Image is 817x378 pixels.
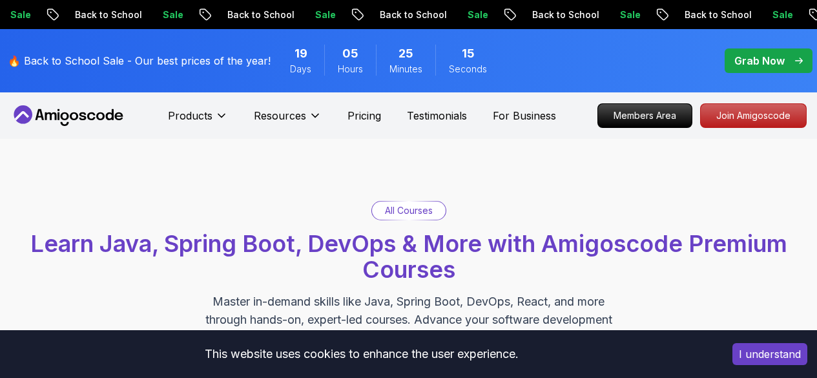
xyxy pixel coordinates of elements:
p: Resources [254,108,306,123]
span: Days [290,63,311,76]
button: Products [168,108,228,134]
span: 25 Minutes [398,45,413,63]
p: Back to School [522,8,610,21]
a: For Business [493,108,556,123]
p: Back to School [674,8,762,21]
span: Hours [338,63,363,76]
a: Testimonials [407,108,467,123]
p: Master in-demand skills like Java, Spring Boot, DevOps, React, and more through hands-on, expert-... [192,293,626,347]
p: Products [168,108,212,123]
p: Sale [152,8,194,21]
span: Learn Java, Spring Boot, DevOps & More with Amigoscode Premium Courses [30,229,787,284]
a: Members Area [597,103,692,128]
button: Accept cookies [732,343,807,365]
a: Join Amigoscode [700,103,807,128]
span: Minutes [389,63,422,76]
p: Join Amigoscode [701,104,806,127]
p: Sale [457,8,499,21]
p: All Courses [385,204,433,217]
p: Sale [610,8,651,21]
span: 5 Hours [342,45,358,63]
p: Back to School [65,8,152,21]
a: Pricing [347,108,381,123]
p: Back to School [369,8,457,21]
p: Members Area [598,104,692,127]
p: Back to School [217,8,305,21]
p: 🔥 Back to School Sale - Our best prices of the year! [8,53,271,68]
p: Grab Now [734,53,785,68]
span: Seconds [449,63,487,76]
p: Sale [305,8,346,21]
span: 19 Days [295,45,307,63]
span: 15 Seconds [462,45,475,63]
p: Sale [762,8,803,21]
button: Resources [254,108,322,134]
div: This website uses cookies to enhance the user experience. [10,340,713,368]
